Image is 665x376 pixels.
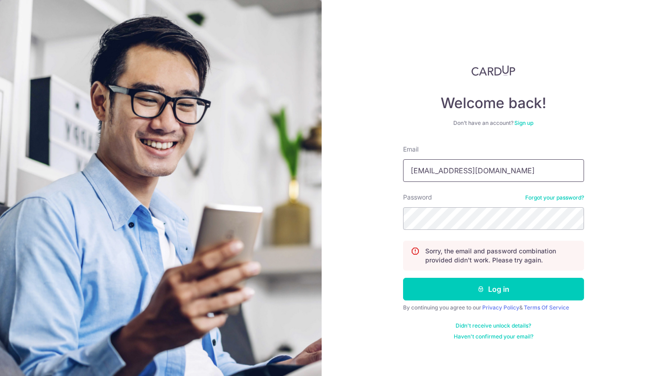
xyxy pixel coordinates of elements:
[524,304,569,311] a: Terms Of Service
[471,65,516,76] img: CardUp Logo
[403,304,584,311] div: By continuing you agree to our &
[403,94,584,112] h4: Welcome back!
[482,304,519,311] a: Privacy Policy
[525,194,584,201] a: Forgot your password?
[403,145,418,154] label: Email
[403,278,584,300] button: Log in
[403,119,584,127] div: Don’t have an account?
[403,159,584,182] input: Enter your Email
[456,322,531,329] a: Didn't receive unlock details?
[454,333,533,340] a: Haven't confirmed your email?
[403,193,432,202] label: Password
[514,119,533,126] a: Sign up
[425,247,576,265] p: Sorry, the email and password combination provided didn't work. Please try again.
